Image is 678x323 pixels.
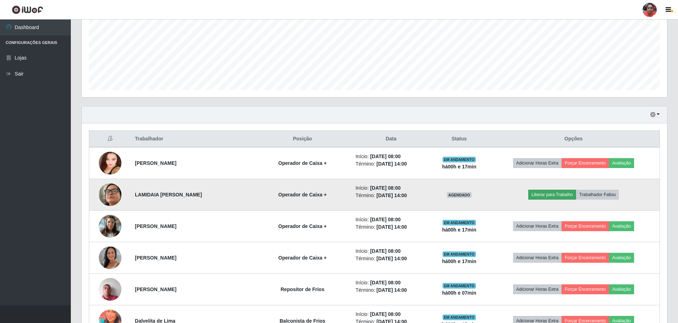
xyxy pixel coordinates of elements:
button: Avaliação [609,284,634,294]
button: Avaliação [609,221,634,231]
li: Início: [355,247,427,255]
strong: há 00 h e 07 min [442,290,477,296]
time: [DATE] 08:00 [370,311,400,317]
button: Forçar Encerramento [562,253,609,263]
time: [DATE] 14:00 [376,256,407,261]
time: [DATE] 08:00 [370,280,400,285]
li: Término: [355,223,427,231]
time: [DATE] 08:00 [370,217,400,222]
strong: LAMIDAIA [PERSON_NAME] [135,192,202,197]
img: 1659209415868.jpeg [99,274,121,304]
th: Posição [253,131,351,147]
button: Forçar Encerramento [562,221,609,231]
li: Início: [355,279,427,286]
li: Início: [355,216,427,223]
button: Avaliação [609,253,634,263]
strong: [PERSON_NAME] [135,223,176,229]
img: 1735410099606.jpeg [99,211,121,241]
th: Trabalhador [131,131,253,147]
th: Opções [488,131,660,147]
li: Término: [355,286,427,294]
span: EM ANDAMENTO [443,157,476,162]
strong: Operador de Caixa + [278,223,327,229]
img: 1743778813300.jpeg [99,238,121,278]
li: Término: [355,192,427,199]
time: [DATE] 08:00 [370,248,400,254]
time: [DATE] 08:00 [370,185,400,191]
span: EM ANDAMENTO [443,220,476,225]
button: Adicionar Horas Extra [513,158,562,168]
li: Término: [355,255,427,262]
span: EM ANDAMENTO [443,314,476,320]
span: AGENDADO [447,192,472,198]
strong: Operador de Caixa + [278,255,327,261]
time: [DATE] 08:00 [370,154,400,159]
strong: Operador de Caixa + [278,192,327,197]
button: Adicionar Horas Extra [513,221,562,231]
li: Término: [355,160,427,168]
span: EM ANDAMENTO [443,251,476,257]
li: Início: [355,153,427,160]
strong: [PERSON_NAME] [135,286,176,292]
strong: há 00 h e 17 min [442,258,477,264]
img: CoreUI Logo [12,5,43,14]
strong: há 00 h e 17 min [442,227,477,233]
button: Avaliação [609,158,634,168]
li: Início: [355,311,427,318]
time: [DATE] 14:00 [376,224,407,230]
button: Adicionar Horas Extra [513,253,562,263]
button: Adicionar Horas Extra [513,284,562,294]
strong: há 00 h e 17 min [442,164,477,169]
img: 1738025052113.jpeg [99,174,121,215]
li: Início: [355,184,427,192]
th: Status [431,131,488,147]
span: EM ANDAMENTO [443,283,476,289]
img: 1689499389453.jpeg [99,148,121,178]
button: Forçar Encerramento [562,158,609,168]
button: Trabalhador Faltou [576,190,619,200]
button: Forçar Encerramento [562,284,609,294]
strong: [PERSON_NAME] [135,160,176,166]
time: [DATE] 14:00 [376,287,407,293]
strong: Operador de Caixa + [278,160,327,166]
button: Liberar para Trabalho [528,190,576,200]
time: [DATE] 14:00 [376,161,407,167]
th: Data [351,131,431,147]
strong: Repositor de Frios [280,286,324,292]
strong: [PERSON_NAME] [135,255,176,261]
time: [DATE] 14:00 [376,193,407,198]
